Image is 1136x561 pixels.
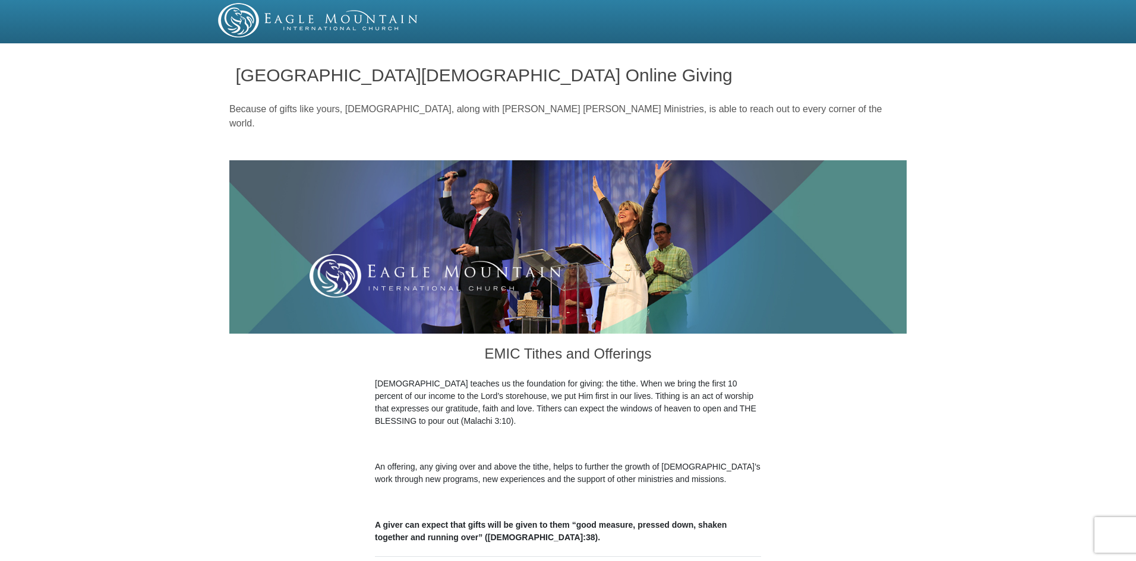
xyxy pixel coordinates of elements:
p: [DEMOGRAPHIC_DATA] teaches us the foundation for giving: the tithe. When we bring the first 10 pe... [375,378,761,427]
img: EMIC [218,3,419,37]
h3: EMIC Tithes and Offerings [375,334,761,378]
p: Because of gifts like yours, [DEMOGRAPHIC_DATA], along with [PERSON_NAME] [PERSON_NAME] Ministrie... [229,102,907,131]
p: An offering, any giving over and above the tithe, helps to further the growth of [DEMOGRAPHIC_DAT... [375,461,761,486]
h1: [GEOGRAPHIC_DATA][DEMOGRAPHIC_DATA] Online Giving [236,65,901,85]
b: A giver can expect that gifts will be given to them “good measure, pressed down, shaken together ... [375,520,727,542]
